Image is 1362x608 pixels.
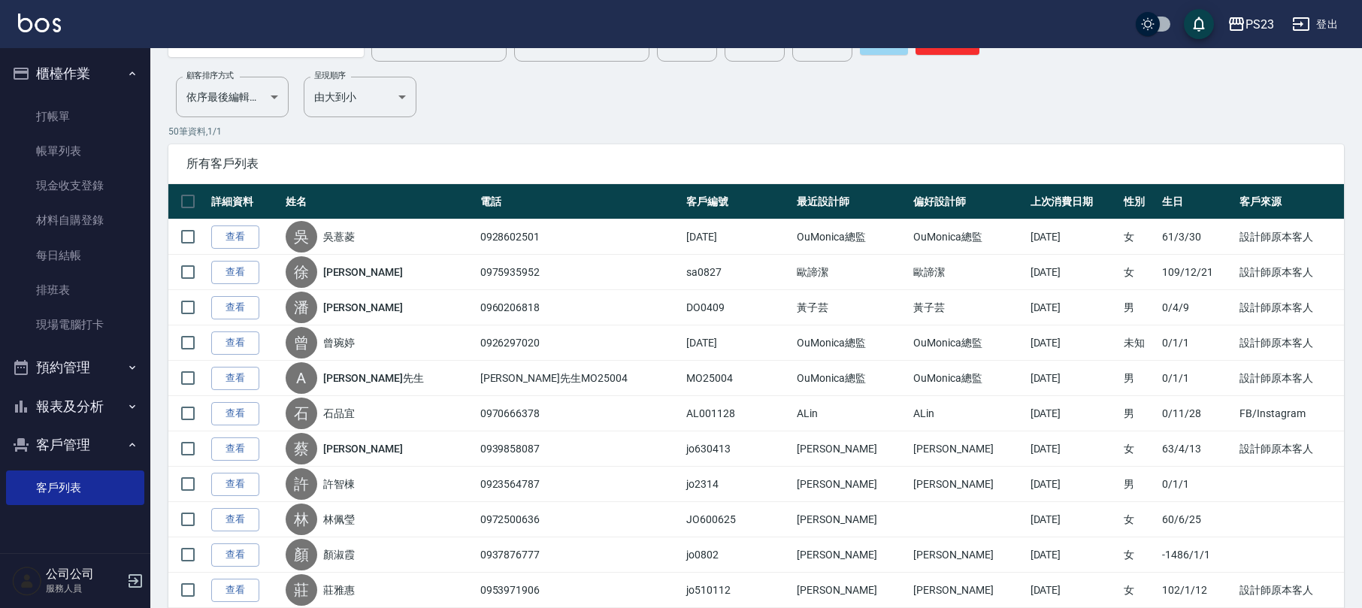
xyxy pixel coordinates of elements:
[282,184,477,219] th: 姓名
[1245,15,1274,34] div: PS23
[1236,431,1344,467] td: 設計師原本客人
[1027,255,1121,290] td: [DATE]
[1120,219,1158,255] td: 女
[477,184,683,219] th: 電話
[211,225,259,249] a: 查看
[477,219,683,255] td: 0928602501
[683,361,793,396] td: MO25004
[211,543,259,567] a: 查看
[477,467,683,502] td: 0923564787
[793,537,910,573] td: [PERSON_NAME]
[1120,290,1158,325] td: 男
[1027,431,1121,467] td: [DATE]
[304,77,416,117] div: 由大到小
[286,574,317,606] div: 莊
[286,468,317,500] div: 許
[286,256,317,288] div: 徐
[286,433,317,464] div: 蔡
[910,255,1026,290] td: 歐諦潔
[793,396,910,431] td: ALin
[910,184,1026,219] th: 偏好設計師
[910,290,1026,325] td: 黃子芸
[477,255,683,290] td: 0975935952
[477,431,683,467] td: 0939858087
[6,470,144,505] a: 客戶列表
[683,573,793,608] td: jo510112
[1158,290,1236,325] td: 0/4/9
[910,431,1026,467] td: [PERSON_NAME]
[176,77,289,117] div: 依序最後編輯時間
[1158,184,1236,219] th: 生日
[211,508,259,531] a: 查看
[910,537,1026,573] td: [PERSON_NAME]
[207,184,282,219] th: 詳細資料
[12,566,42,596] img: Person
[1120,537,1158,573] td: 女
[1027,219,1121,255] td: [DATE]
[323,476,355,492] a: 許智棟
[211,579,259,602] a: 查看
[683,325,793,361] td: [DATE]
[323,371,424,386] a: [PERSON_NAME]先生
[186,156,1326,171] span: 所有客戶列表
[793,184,910,219] th: 最近設計師
[6,273,144,307] a: 排班表
[910,573,1026,608] td: [PERSON_NAME]
[1158,219,1236,255] td: 61/3/30
[1027,290,1121,325] td: [DATE]
[683,290,793,325] td: DO0409
[793,325,910,361] td: OuMonica總監
[211,261,259,284] a: 查看
[683,502,793,537] td: JO600625
[211,473,259,496] a: 查看
[6,168,144,203] a: 現金收支登錄
[6,238,144,273] a: 每日結帳
[1158,573,1236,608] td: 102/1/12
[46,567,123,582] h5: 公司公司
[6,203,144,237] a: 材料自購登錄
[286,504,317,535] div: 林
[286,292,317,323] div: 潘
[683,184,793,219] th: 客戶編號
[793,502,910,537] td: [PERSON_NAME]
[683,431,793,467] td: jo630413
[211,331,259,355] a: 查看
[477,502,683,537] td: 0972500636
[323,406,355,421] a: 石品宜
[1236,325,1344,361] td: 設計師原本客人
[1236,396,1344,431] td: FB/Instagram
[323,300,403,315] a: [PERSON_NAME]
[211,296,259,319] a: 查看
[793,467,910,502] td: [PERSON_NAME]
[910,219,1026,255] td: OuMonica總監
[1158,396,1236,431] td: 0/11/28
[211,437,259,461] a: 查看
[910,325,1026,361] td: OuMonica總監
[286,221,317,253] div: 吳
[1286,11,1344,38] button: 登出
[1120,431,1158,467] td: 女
[211,402,259,425] a: 查看
[793,219,910,255] td: OuMonica總監
[793,255,910,290] td: 歐諦潔
[477,537,683,573] td: 0937876777
[323,441,403,456] a: [PERSON_NAME]
[1027,184,1121,219] th: 上次消費日期
[910,396,1026,431] td: ALin
[793,573,910,608] td: [PERSON_NAME]
[1120,184,1158,219] th: 性別
[1027,537,1121,573] td: [DATE]
[683,467,793,502] td: jo2314
[1236,290,1344,325] td: 設計師原本客人
[910,361,1026,396] td: OuMonica總監
[6,99,144,134] a: 打帳單
[1158,255,1236,290] td: 109/12/21
[683,396,793,431] td: AL001128
[211,367,259,390] a: 查看
[1158,502,1236,537] td: 60/6/25
[286,398,317,429] div: 石
[1027,361,1121,396] td: [DATE]
[1158,537,1236,573] td: -1486/1/1
[477,361,683,396] td: [PERSON_NAME]先生MO25004
[6,348,144,387] button: 預約管理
